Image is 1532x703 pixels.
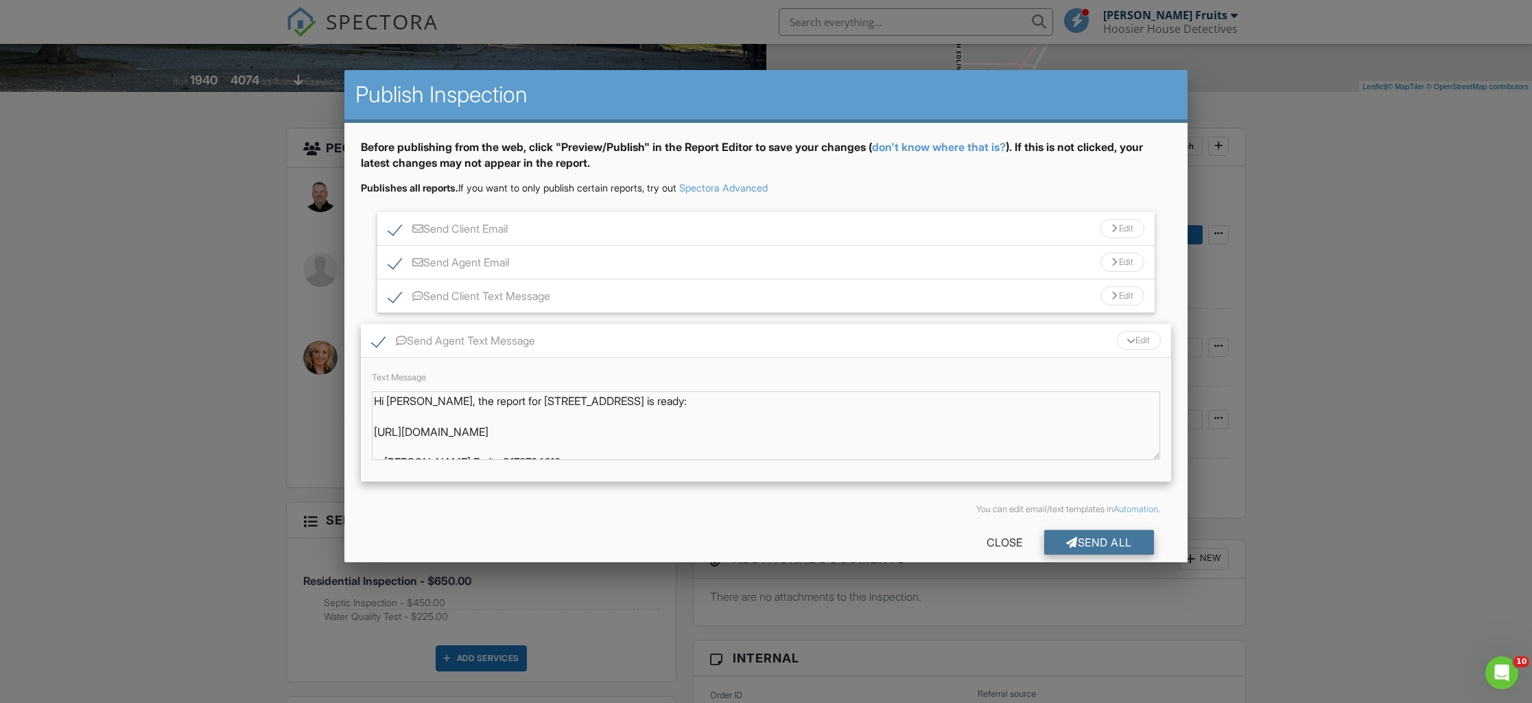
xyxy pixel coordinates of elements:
[872,140,1006,154] a: don't know where that is?
[1113,504,1158,514] a: Automation
[355,81,1176,108] h2: Publish Inspection
[388,222,508,240] label: Send Client Email
[1485,656,1518,689] iframe: Intercom live chat
[1100,253,1144,272] div: Edit
[388,290,550,307] label: Send Client Text Message
[361,182,676,194] span: If you want to only publish certain reports, try out
[1513,656,1529,667] span: 10
[372,504,1159,515] div: You can edit email/text templates in .
[1100,286,1144,306] div: Edit
[1044,530,1154,555] div: Send All
[361,182,458,194] strong: Publishes all reports.
[361,139,1170,181] div: Before publishing from the web, click "Preview/Publish" in the Report Editor to save your changes...
[372,391,1159,460] textarea: Hi [PERSON_NAME], the report for [STREET_ADDRESS] is ready: [URL][DOMAIN_NAME] - [PERSON_NAME] Fr...
[679,182,768,194] a: Spectora Advanced
[965,530,1044,555] div: Close
[372,372,426,382] label: Text Message
[372,334,535,351] label: Send Agent Text Message
[1100,219,1144,238] div: Edit
[388,256,509,273] label: Send Agent Email
[1117,331,1161,350] div: Edit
